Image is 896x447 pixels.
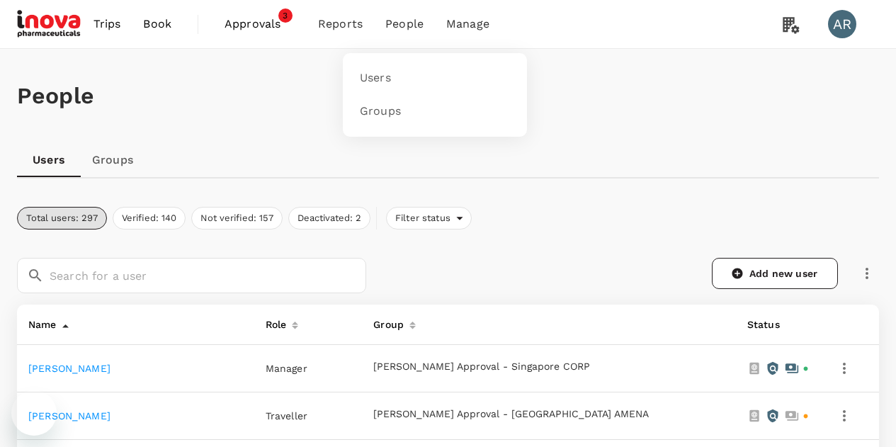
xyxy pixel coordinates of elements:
input: Search for a user [50,258,366,293]
div: Filter status [386,207,472,230]
a: [PERSON_NAME] [28,363,110,374]
button: [PERSON_NAME] Approval - [GEOGRAPHIC_DATA] AMENA [373,409,649,420]
span: Groups [360,103,401,120]
span: 3 [278,9,293,23]
span: Manager [266,363,307,374]
div: Role [260,310,287,333]
a: Users [17,143,81,177]
span: Trips [93,16,121,33]
span: Approvals [225,16,295,33]
iframe: Button to launch messaging window [11,390,57,436]
span: Book [143,16,171,33]
a: Groups [351,95,518,128]
a: Add new user [712,258,838,289]
span: Reports [318,16,363,33]
th: Status [736,305,821,345]
div: Group [368,310,404,333]
span: Filter status [387,212,456,225]
button: [PERSON_NAME] Approval - Singapore CORP [373,361,590,373]
div: Name [23,310,57,333]
a: Groups [81,143,144,177]
button: Not verified: 157 [191,207,283,230]
button: Verified: 140 [113,207,186,230]
a: [PERSON_NAME] [28,410,110,421]
img: iNova Pharmaceuticals [17,9,82,40]
span: People [385,16,424,33]
span: Users [360,70,391,86]
h1: People [17,83,879,109]
button: Total users: 297 [17,207,107,230]
div: AR [828,10,856,38]
button: Deactivated: 2 [288,207,370,230]
span: Traveller [266,410,307,421]
span: Manage [446,16,489,33]
a: Users [351,62,518,95]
